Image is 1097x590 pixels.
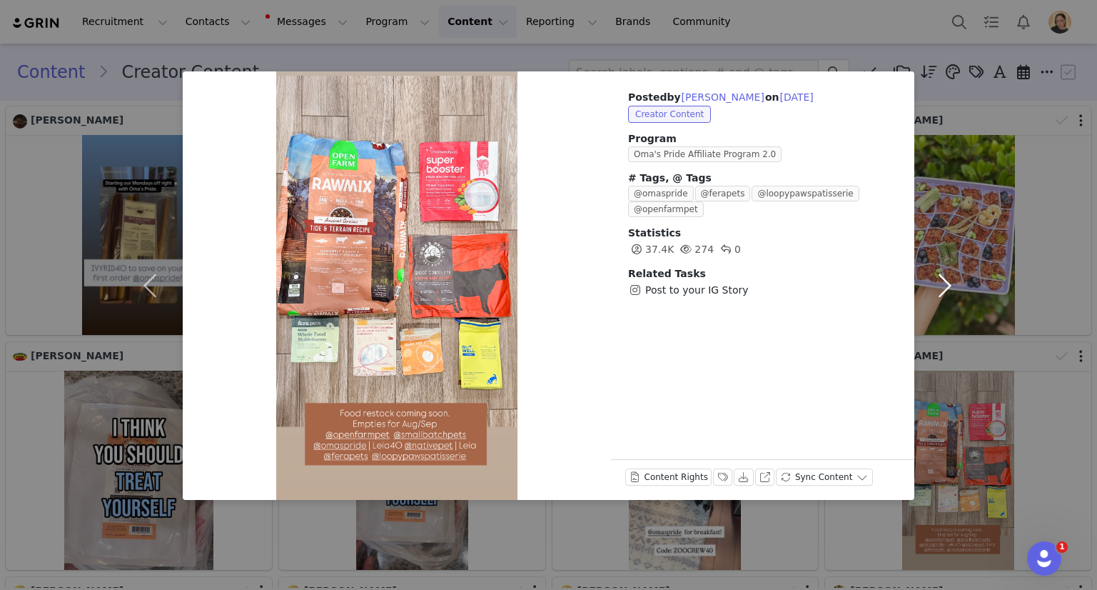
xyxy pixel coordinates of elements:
span: 274 [677,244,714,255]
button: [DATE] [779,89,814,106]
span: @openfarmpet [628,201,704,217]
span: Related Tasks [628,268,706,279]
a: Oma's Pride Affiliate Program 2.0 [628,148,787,159]
span: @ferapets [695,186,751,201]
span: 1 [1056,541,1068,553]
span: Program [628,131,897,146]
span: Oma's Pride Affiliate Program 2.0 [628,146,782,162]
span: @loopypawspatisserie [752,186,859,201]
span: by [667,91,764,103]
button: Content Rights [625,469,712,486]
span: # Tags, @ Tags [628,172,712,184]
span: Statistics [628,227,681,239]
span: Creator Content [628,106,711,123]
button: [PERSON_NAME] [681,89,765,106]
iframe: Intercom live chat [1027,541,1061,576]
span: 0 [717,244,741,255]
button: Sync Content [776,469,873,486]
span: @omaspride [628,186,694,201]
span: 37.4K [628,244,674,255]
span: Posted on [628,91,814,103]
span: Post to your IG Story [645,283,749,298]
